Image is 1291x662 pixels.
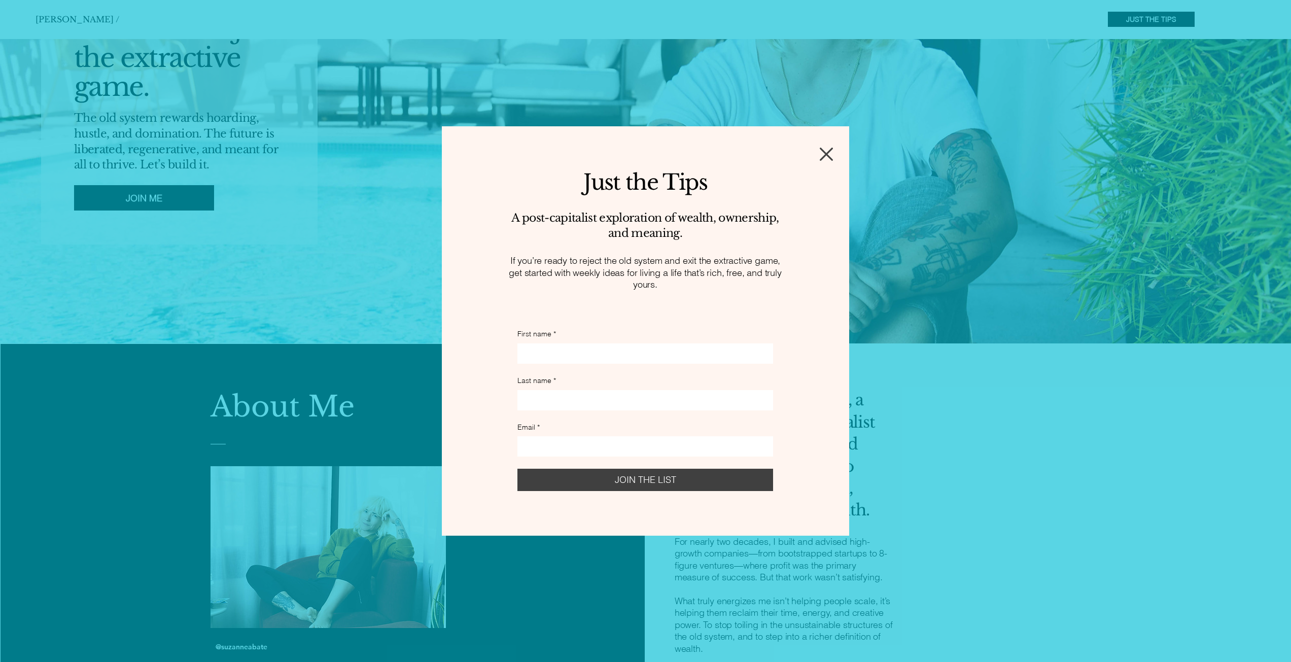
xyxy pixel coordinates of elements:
label: Email [517,423,540,433]
button: JOIN THE LIST [517,469,773,491]
span: JOIN THE LIST [615,474,676,485]
input: Email [517,436,767,457]
h3: Just the Tips [546,169,745,195]
input: First name [517,343,767,364]
label: First name [517,329,556,339]
p: If you’re ready to reject the old system and exit the extractive game, get started with weekly id... [505,255,785,290]
div: Back to site [820,147,833,162]
input: Last name [517,390,767,410]
form: Just the Tips [517,329,773,491]
h5: A post-capitalist exploration of wealth, ownership, and meaning. [505,211,785,242]
label: Last name [517,376,556,386]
